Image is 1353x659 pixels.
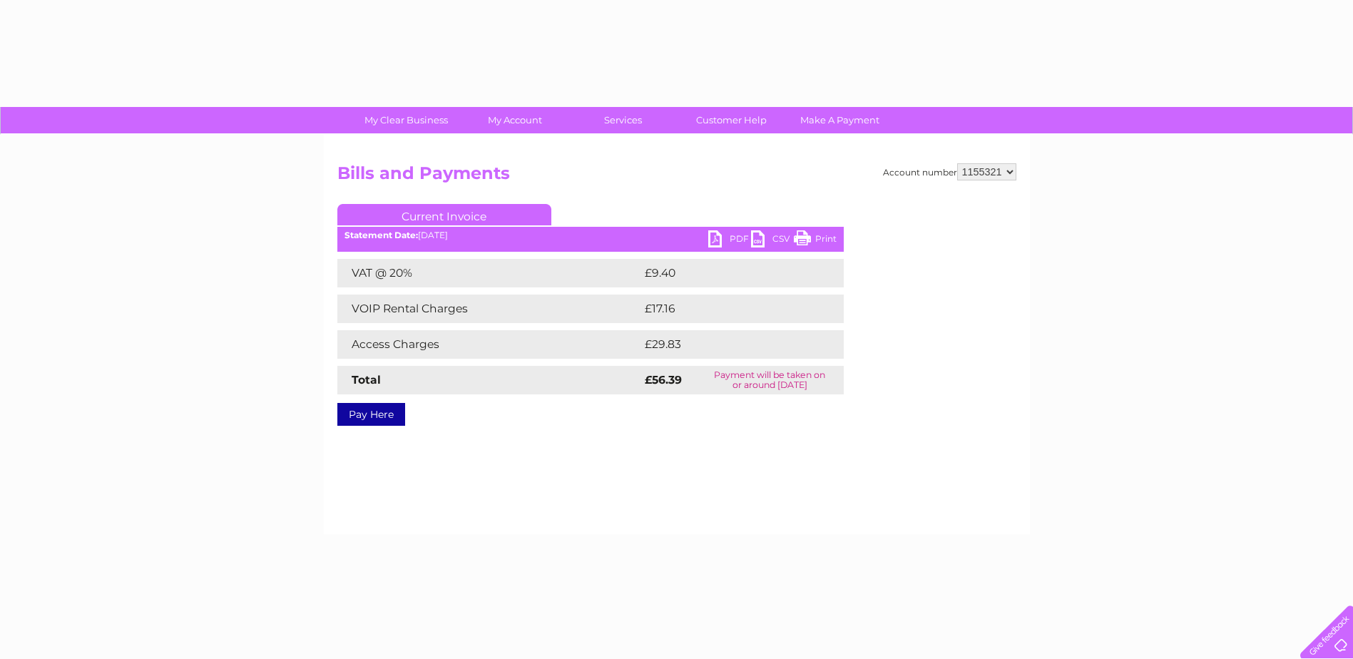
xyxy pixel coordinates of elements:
[751,230,794,251] a: CSV
[696,366,844,394] td: Payment will be taken on or around [DATE]
[337,295,641,323] td: VOIP Rental Charges
[645,373,682,387] strong: £56.39
[794,230,837,251] a: Print
[456,107,573,133] a: My Account
[673,107,790,133] a: Customer Help
[337,330,641,359] td: Access Charges
[347,107,465,133] a: My Clear Business
[337,259,641,287] td: VAT @ 20%
[564,107,682,133] a: Services
[337,403,405,426] a: Pay Here
[337,230,844,240] div: [DATE]
[337,204,551,225] a: Current Invoice
[883,163,1016,180] div: Account number
[344,230,418,240] b: Statement Date:
[781,107,899,133] a: Make A Payment
[352,373,381,387] strong: Total
[641,330,815,359] td: £29.83
[337,163,1016,190] h2: Bills and Payments
[708,230,751,251] a: PDF
[641,259,812,287] td: £9.40
[641,295,812,323] td: £17.16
